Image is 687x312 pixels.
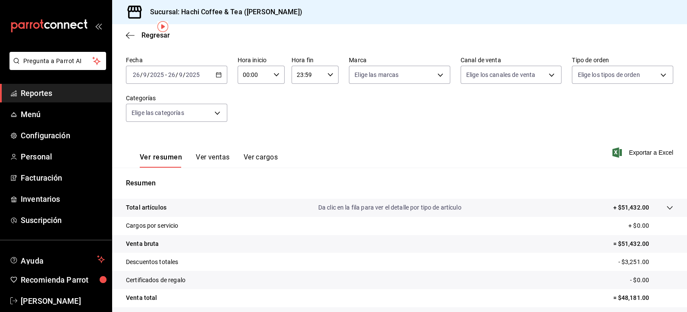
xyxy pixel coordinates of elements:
span: Ayuda [21,254,94,264]
button: Regresar [126,31,170,39]
input: ---- [185,71,200,78]
p: Da clic en la fila para ver el detalle por tipo de artículo [318,203,461,212]
span: [PERSON_NAME] [21,295,105,307]
input: -- [143,71,147,78]
span: Menú [21,108,105,120]
button: Pregunta a Parrot AI [9,52,106,70]
p: Cargos por servicio [126,221,179,230]
button: Ver cargos [244,153,278,168]
p: - $3,251.00 [618,258,673,267]
span: - [165,71,167,78]
span: Pregunta a Parrot AI [23,57,93,66]
button: open_drawer_menu [95,22,102,29]
div: navigation tabs [140,153,278,168]
span: / [147,71,150,78]
label: Fecha [126,57,227,63]
input: -- [168,71,176,78]
span: Recomienda Parrot [21,274,105,286]
button: Exportar a Excel [614,147,673,158]
span: Inventarios [21,193,105,205]
label: Hora inicio [238,57,285,63]
p: Certificados de regalo [126,276,185,285]
label: Tipo de orden [572,57,673,63]
p: Venta total [126,293,157,302]
a: Pregunta a Parrot AI [6,63,106,72]
p: Venta bruta [126,239,159,248]
p: = $51,432.00 [613,239,673,248]
span: Elige los tipos de orden [577,70,640,79]
span: Personal [21,151,105,162]
p: Resumen [126,178,673,188]
input: -- [132,71,140,78]
button: Ver ventas [196,153,230,168]
span: Regresar [141,31,170,39]
img: Tooltip marker [157,21,168,32]
p: Descuentos totales [126,258,178,267]
label: Canal de venta [461,57,562,63]
input: ---- [150,71,164,78]
p: = $48,181.00 [613,293,673,302]
span: Elige las marcas [354,70,398,79]
p: + $0.00 [628,221,673,230]
p: Total artículos [126,203,166,212]
span: Suscripción [21,214,105,226]
span: Facturación [21,172,105,184]
span: Elige los canales de venta [466,70,535,79]
span: / [176,71,178,78]
label: Hora fin [292,57,339,63]
h3: Sucursal: Hachi Coffee & Tea ([PERSON_NAME]) [143,7,302,17]
span: Configuración [21,130,105,141]
span: / [183,71,185,78]
span: / [140,71,143,78]
span: Reportes [21,87,105,99]
p: + $51,432.00 [613,203,649,212]
span: Elige las categorías [132,108,184,117]
input: -- [179,71,183,78]
label: Categorías [126,95,227,101]
label: Marca [349,57,450,63]
button: Ver resumen [140,153,182,168]
p: - $0.00 [630,276,673,285]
